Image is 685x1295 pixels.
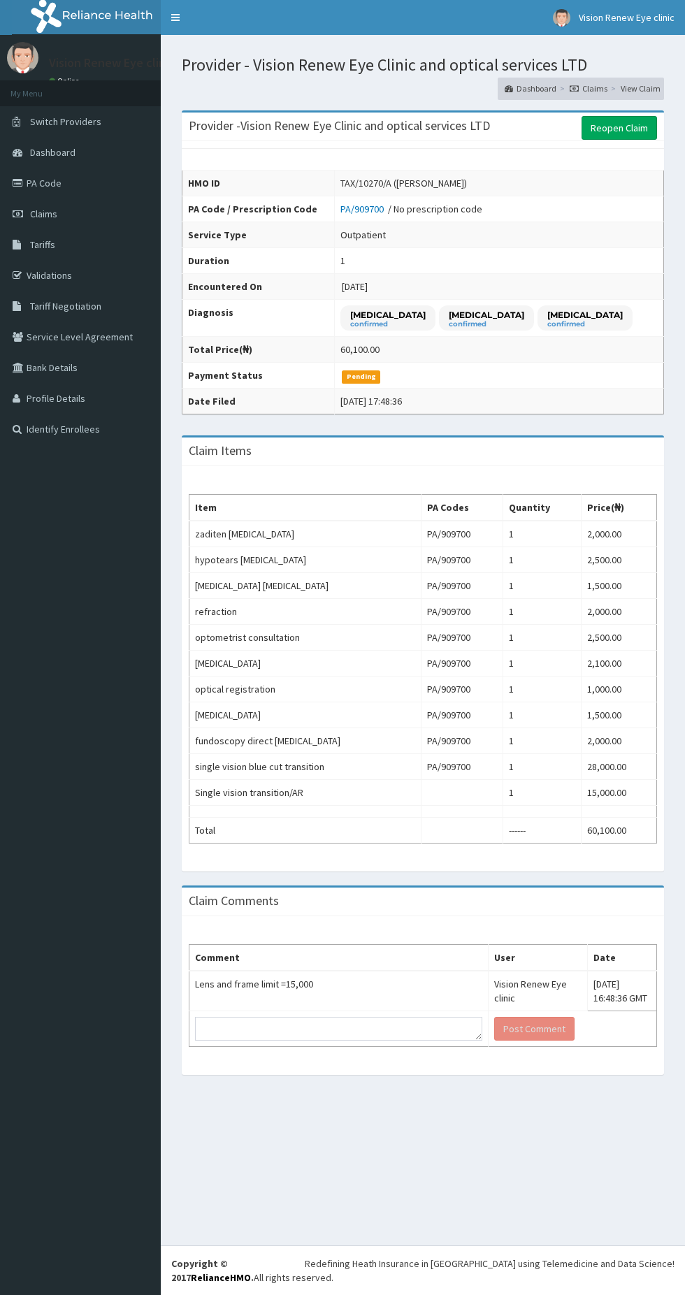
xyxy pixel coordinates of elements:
td: single vision blue cut transition [189,754,421,780]
th: Service Type [182,222,335,247]
th: Total Price(₦) [182,337,335,363]
td: 2,500.00 [582,547,657,573]
td: 2,500.00 [582,625,657,651]
td: refraction [189,599,421,625]
td: PA/909700 [421,599,503,625]
p: Vision Renew Eye clinic [49,57,175,69]
p: [MEDICAL_DATA] [350,309,426,321]
td: Vision Renew Eye clinic [488,971,588,1011]
td: PA/909700 [421,702,503,728]
th: User [488,945,588,971]
span: Tariffs [30,238,55,251]
th: PA Code / Prescription Code [182,196,335,222]
div: Outpatient [340,228,386,242]
td: hypotears [MEDICAL_DATA] [189,547,421,573]
td: 1 [503,651,581,677]
td: 1 [503,728,581,754]
td: 28,000.00 [582,754,657,780]
td: PA/909700 [421,521,503,547]
th: Comment [189,945,489,971]
td: PA/909700 [421,547,503,573]
td: 15,000.00 [582,780,657,806]
h3: Claim Items [189,444,252,457]
td: PA/909700 [421,677,503,702]
td: 2,100.00 [582,651,657,677]
h3: Claim Comments [189,895,279,907]
small: confirmed [449,321,524,328]
th: Duration [182,247,335,273]
td: optical registration [189,677,421,702]
a: PA/909700 [340,203,388,215]
th: Quantity [503,495,581,521]
td: fundoscopy direct [MEDICAL_DATA] [189,728,421,754]
td: ------ [503,818,581,844]
td: 2,000.00 [582,521,657,547]
th: PA Codes [421,495,503,521]
small: confirmed [350,321,426,328]
a: RelianceHMO [191,1271,251,1284]
td: 1,500.00 [582,573,657,599]
th: HMO ID [182,170,335,196]
th: Diagnosis [182,299,335,337]
td: 1 [503,521,581,547]
div: [DATE] 17:48:36 [340,394,402,408]
td: 1 [503,754,581,780]
th: Payment Status [182,363,335,389]
td: 1 [503,547,581,573]
td: Single vision transition/AR [189,780,421,806]
th: Item [189,495,421,521]
p: [MEDICAL_DATA] [547,309,623,321]
a: Reopen Claim [582,116,657,140]
td: 1 [503,780,581,806]
div: 60,100.00 [340,342,380,356]
td: [DATE] 16:48:36 GMT [588,971,657,1011]
td: Lens and frame limit =15,000 [189,971,489,1011]
a: Dashboard [505,82,556,94]
span: Pending [342,370,380,383]
span: Tariff Negotiation [30,300,101,312]
span: Switch Providers [30,115,101,128]
td: [MEDICAL_DATA] [189,702,421,728]
td: 1,000.00 [582,677,657,702]
h1: Provider - Vision Renew Eye Clinic and optical services LTD [182,56,664,74]
strong: Copyright © 2017 . [171,1257,254,1284]
footer: All rights reserved. [161,1245,685,1295]
img: User Image [7,42,38,73]
div: Redefining Heath Insurance in [GEOGRAPHIC_DATA] using Telemedicine and Data Science! [305,1257,675,1271]
th: Price(₦) [582,495,657,521]
td: zaditen [MEDICAL_DATA] [189,521,421,547]
td: PA/909700 [421,754,503,780]
td: PA/909700 [421,573,503,599]
td: 1,500.00 [582,702,657,728]
span: Claims [30,208,57,220]
div: 1 [340,254,345,268]
td: optometrist consultation [189,625,421,651]
td: PA/909700 [421,625,503,651]
span: Vision Renew Eye clinic [579,11,675,24]
td: 2,000.00 [582,728,657,754]
a: Claims [570,82,607,94]
div: / No prescription code [340,202,482,216]
p: [MEDICAL_DATA] [449,309,524,321]
td: 60,100.00 [582,818,657,844]
td: [MEDICAL_DATA] [189,651,421,677]
td: PA/909700 [421,651,503,677]
th: Encountered On [182,273,335,299]
td: 1 [503,677,581,702]
span: [DATE] [342,280,368,293]
td: 1 [503,625,581,651]
td: PA/909700 [421,728,503,754]
td: 2,000.00 [582,599,657,625]
td: Total [189,818,421,844]
div: TAX/10270/A ([PERSON_NAME]) [340,176,467,190]
td: [MEDICAL_DATA] [MEDICAL_DATA] [189,573,421,599]
small: confirmed [547,321,623,328]
a: View Claim [621,82,661,94]
button: Post Comment [494,1017,575,1041]
td: 1 [503,573,581,599]
th: Date [588,945,657,971]
th: Date Filed [182,389,335,414]
td: 1 [503,702,581,728]
span: Dashboard [30,146,75,159]
h3: Provider - Vision Renew Eye Clinic and optical services LTD [189,120,490,132]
